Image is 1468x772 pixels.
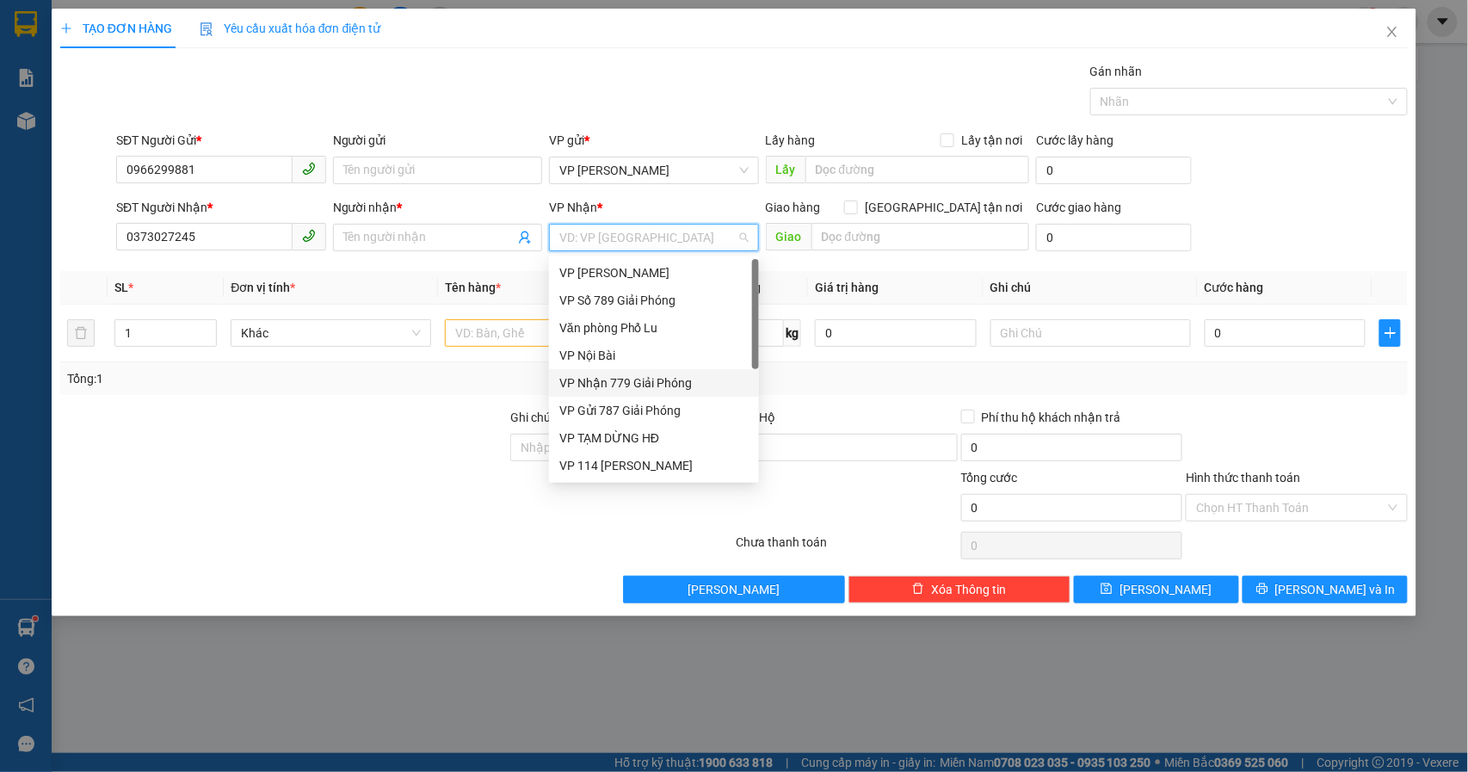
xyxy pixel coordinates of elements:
[623,576,845,603] button: [PERSON_NAME]
[559,318,749,337] div: Văn phòng Phố Lu
[510,434,732,461] input: Ghi chú đơn hàng
[858,198,1029,217] span: [GEOGRAPHIC_DATA] tận nơi
[549,287,759,314] div: VP Số 789 Giải Phóng
[559,456,749,475] div: VP 114 [PERSON_NAME]
[559,429,749,448] div: VP TẠM DỪNG HĐ
[961,471,1018,485] span: Tổng cước
[736,411,775,424] span: Thu Hộ
[1368,9,1416,57] button: Close
[815,281,879,294] span: Giá trị hàng
[784,319,801,347] span: kg
[559,346,749,365] div: VP Nội Bài
[912,583,924,596] span: delete
[200,22,213,36] img: icon
[1036,201,1121,214] label: Cước giao hàng
[734,533,959,563] div: Chưa thanh toán
[766,201,821,214] span: Giao hàng
[811,223,1029,250] input: Dọc đường
[1379,319,1401,347] button: plus
[549,201,597,214] span: VP Nhận
[9,100,139,128] h2: U86VUB7J
[445,319,645,347] input: VD: Bàn, Ghế
[1380,326,1400,340] span: plus
[445,281,501,294] span: Tên hàng
[559,263,749,282] div: VP [PERSON_NAME]
[1385,25,1399,39] span: close
[990,319,1191,347] input: Ghi Chú
[815,319,977,347] input: 0
[114,281,128,294] span: SL
[116,131,326,150] div: SĐT Người Gửi
[1036,157,1192,184] input: Cước lấy hàng
[549,397,759,424] div: VP Gửi 787 Giải Phóng
[67,319,95,347] button: delete
[559,374,749,392] div: VP Nhận 779 Giải Phóng
[60,22,172,35] span: TẠO ĐƠN HÀNG
[302,229,316,243] span: phone
[1036,133,1113,147] label: Cước lấy hàng
[549,452,759,479] div: VP 114 Trần Nhật Duật
[549,369,759,397] div: VP Nhận 779 Giải Phóng
[1256,583,1268,596] span: printer
[766,223,811,250] span: Giao
[1120,580,1212,599] span: [PERSON_NAME]
[559,157,749,183] span: VP Bảo Hà
[116,198,326,217] div: SĐT Người Nhận
[984,271,1198,305] th: Ghi chú
[975,408,1128,427] span: Phí thu hộ khách nhận trả
[559,401,749,420] div: VP Gửi 787 Giải Phóng
[1275,580,1396,599] span: [PERSON_NAME] và In
[766,133,816,147] span: Lấy hàng
[1074,576,1239,603] button: save[PERSON_NAME]
[90,100,416,208] h2: VP Nhận: VP 7 [PERSON_NAME]
[231,281,295,294] span: Đơn vị tính
[688,580,780,599] span: [PERSON_NAME]
[1101,583,1113,596] span: save
[954,131,1029,150] span: Lấy tận nơi
[241,320,421,346] span: Khác
[1243,576,1408,603] button: printer[PERSON_NAME] và In
[302,162,316,176] span: phone
[549,314,759,342] div: Văn phòng Phố Lu
[549,424,759,452] div: VP TẠM DỪNG HĐ
[766,156,805,183] span: Lấy
[1036,224,1192,251] input: Cước giao hàng
[1186,471,1300,485] label: Hình thức thanh toán
[104,40,210,69] b: Sao Việt
[805,156,1029,183] input: Dọc đường
[518,231,532,244] span: user-add
[549,342,759,369] div: VP Nội Bài
[333,198,543,217] div: Người nhận
[1090,65,1143,78] label: Gán nhãn
[559,291,749,310] div: VP Số 789 Giải Phóng
[549,131,759,150] div: VP gửi
[549,259,759,287] div: VP Bảo Hà
[200,22,381,35] span: Yêu cầu xuất hóa đơn điện tử
[9,14,96,100] img: logo.jpg
[60,22,72,34] span: plus
[1205,281,1264,294] span: Cước hàng
[848,576,1070,603] button: deleteXóa Thông tin
[230,14,416,42] b: [DOMAIN_NAME]
[510,411,605,424] label: Ghi chú đơn hàng
[333,131,543,150] div: Người gửi
[67,369,567,388] div: Tổng: 1
[931,580,1006,599] span: Xóa Thông tin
